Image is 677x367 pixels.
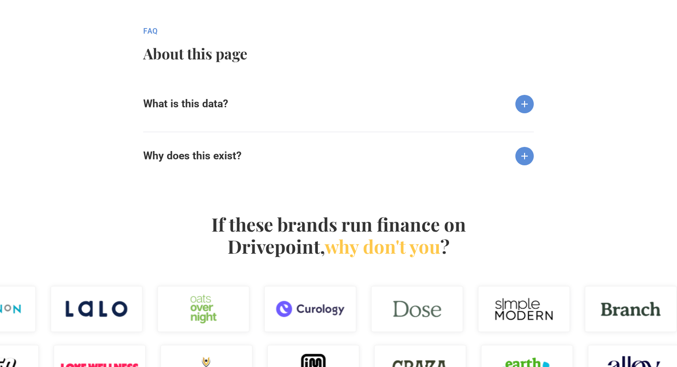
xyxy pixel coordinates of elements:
[143,45,497,62] h2: About this page
[143,150,241,163] h6: Why does this exist?
[143,98,228,111] h6: What is this data?
[325,234,440,258] span: why don't you
[143,27,497,36] div: fAQ
[206,213,471,257] h4: If these brands run finance on Drivepoint, ?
